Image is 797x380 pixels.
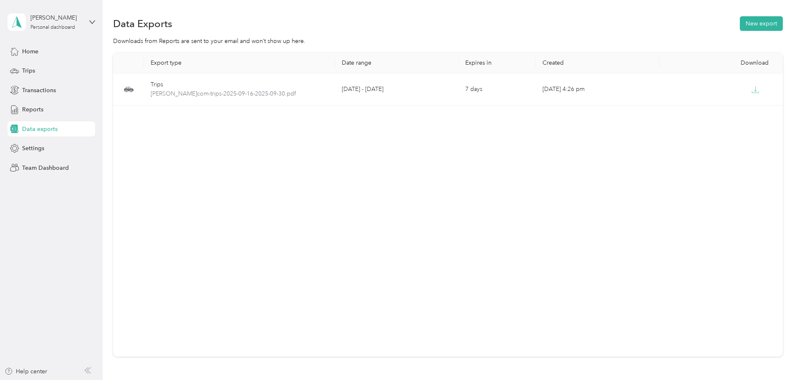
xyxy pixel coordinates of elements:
[22,164,69,172] span: Team Dashboard
[5,367,47,376] button: Help center
[666,59,776,66] div: Download
[22,86,56,95] span: Transactions
[22,144,44,153] span: Settings
[335,73,459,106] td: [DATE] - [DATE]
[22,47,38,56] span: Home
[30,13,83,22] div: [PERSON_NAME]
[536,73,659,106] td: [DATE] 4:26 pm
[740,16,783,31] button: New export
[22,125,58,133] span: Data exports
[536,53,659,73] th: Created
[335,53,459,73] th: Date range
[30,25,75,30] div: Personal dashboard
[113,19,172,28] h1: Data Exports
[459,73,536,106] td: 7 days
[22,105,43,114] span: Reports
[750,333,797,380] iframe: Everlance-gr Chat Button Frame
[144,53,335,73] th: Export type
[22,66,35,75] span: Trips
[459,53,536,73] th: Expires in
[151,89,328,98] span: raul-graemouse.com-trips-2025-09-16-2025-09-30.pdf
[113,37,783,45] div: Downloads from Reports are sent to your email and won’t show up here.
[151,80,328,89] div: Trips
